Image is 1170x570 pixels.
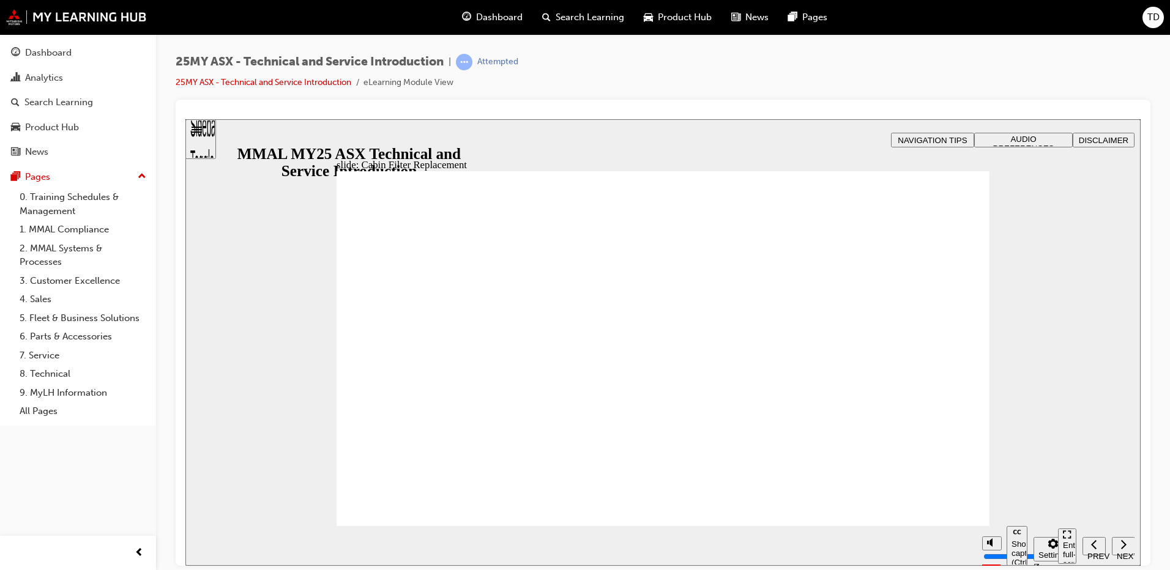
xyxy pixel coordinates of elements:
[821,407,842,446] button: Show captions (Ctrl+Alt+C)
[802,10,827,24] span: Pages
[15,327,151,346] a: 6. Parts & Accessories
[798,432,877,442] input: volume
[745,10,769,24] span: News
[11,48,20,59] span: guage-icon
[6,9,147,25] img: mmal
[476,10,523,24] span: Dashboard
[452,5,532,30] a: guage-iconDashboard
[5,166,151,188] button: Pages
[897,418,920,436] button: Previous (Ctrl+Alt+Comma)
[826,420,837,448] div: Show captions (Ctrl+Alt+C)
[15,188,151,220] a: 0. Training Schedules & Management
[25,120,79,135] div: Product Hub
[791,407,866,446] div: misc controls
[176,55,444,69] span: 25MY ASX - Technical and Service Introduction
[11,97,20,108] span: search-icon
[731,10,740,25] span: news-icon
[449,55,451,69] span: |
[721,5,778,30] a: news-iconNews
[5,39,151,166] button: DashboardAnalyticsSearch LearningProduct HubNews
[887,13,949,28] button: DISCLAIMER
[11,73,20,84] span: chart-icon
[176,77,351,87] a: 25MY ASX - Technical and Service Introduction
[848,442,873,478] label: Zoom to fit
[1147,10,1160,24] span: TD
[15,290,151,309] a: 4. Sales
[15,402,151,421] a: All Pages
[135,546,144,561] span: prev-icon
[556,10,624,24] span: Search Learning
[15,272,151,291] a: 3. Customer Excellence
[1142,7,1164,28] button: TD
[706,13,789,28] button: NAVIGATION TIPS
[542,10,551,25] span: search-icon
[877,421,886,458] div: Enter full-screen (Ctrl+Alt+F)
[5,67,151,89] a: Analytics
[5,91,151,114] a: Search Learning
[25,71,63,85] div: Analytics
[712,17,781,26] span: NAVIGATION TIPS
[788,10,797,25] span: pages-icon
[5,42,151,64] a: Dashboard
[644,10,653,25] span: car-icon
[15,365,151,383] a: 8. Technical
[15,239,151,272] a: 2. MMAL Systems & Processes
[848,418,887,442] button: Settings
[24,95,93,109] div: Search Learning
[5,141,151,163] a: News
[658,10,712,24] span: Product Hub
[778,5,837,30] a: pages-iconPages
[15,309,151,328] a: 5. Fleet & Business Solutions
[873,407,949,446] nav: slide navigation
[808,15,869,34] span: AUDIO PREFERENCES
[25,170,50,184] div: Pages
[873,409,891,445] button: Enter full-screen (Ctrl+Alt+F)
[11,172,20,183] span: pages-icon
[532,5,634,30] a: search-iconSearch Learning
[931,432,945,442] div: NEXT
[893,17,943,26] span: DISCLAIMER
[15,220,151,239] a: 1. MMAL Compliance
[15,346,151,365] a: 7. Service
[797,417,816,431] button: Mute (Ctrl+Alt+M)
[138,169,146,185] span: up-icon
[789,13,887,28] button: AUDIO PREFERENCES
[902,432,915,442] div: PREV
[462,10,471,25] span: guage-icon
[853,431,882,440] div: Settings
[5,116,151,139] a: Product Hub
[15,383,151,402] a: 9. MyLH Information
[11,122,20,133] span: car-icon
[25,145,48,159] div: News
[634,5,721,30] a: car-iconProduct Hub
[477,56,518,68] div: Attempted
[456,54,472,70] span: learningRecordVerb_ATTEMPT-icon
[363,76,453,90] li: eLearning Module View
[25,46,72,60] div: Dashboard
[926,418,950,436] button: Next (Ctrl+Alt+Period)
[11,147,20,158] span: news-icon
